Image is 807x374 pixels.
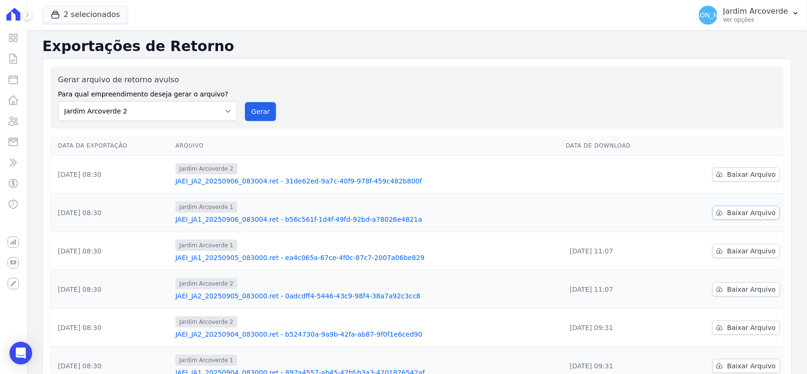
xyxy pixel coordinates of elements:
[680,12,735,18] span: [PERSON_NAME]
[51,309,172,347] td: [DATE] 08:30
[51,136,172,156] th: Data da Exportação
[43,38,792,55] h2: Exportações de Retorno
[727,170,776,179] span: Baixar Arquivo
[175,201,237,213] span: Jardim Arcoverde 1
[727,285,776,294] span: Baixar Arquivo
[175,253,558,262] a: JAEI_JA1_20250905_083000.ret - ea4c065a-67ce-4f0c-87c7-2007a06be829
[562,136,671,156] th: Data de Download
[712,244,780,258] a: Baixar Arquivo
[51,156,172,194] td: [DATE] 08:30
[175,330,558,339] a: JAEI_JA2_20250904_083000.ret - b524730a-9a9b-42fa-ab87-9f0f1e6ced90
[175,316,237,328] span: Jardim Arcoverde 2
[175,355,237,366] span: Jardim Arcoverde 1
[727,323,776,332] span: Baixar Arquivo
[245,102,276,121] button: Gerar
[712,206,780,220] a: Baixar Arquivo
[175,278,237,289] span: Jardim Arcoverde 2
[175,215,558,224] a: JAEI_JA1_20250906_083004.ret - b56c561f-1d4f-49fd-92bd-a78026e4821a
[58,86,238,99] label: Para qual empreendimento deseja gerar o arquivo?
[723,16,788,24] p: Ver opções
[175,176,558,186] a: JAEI_JA2_20250906_083004.ret - 31de62ed-9a7c-40f9-978f-459c482b800f
[175,163,237,174] span: Jardim Arcoverde 2
[172,136,562,156] th: Arquivo
[712,167,780,182] a: Baixar Arquivo
[691,2,807,28] button: [PERSON_NAME] Jardim Arcoverde Ver opções
[43,6,128,24] button: 2 selecionados
[51,194,172,232] td: [DATE] 08:30
[562,232,671,270] td: [DATE] 11:07
[9,342,32,365] div: Open Intercom Messenger
[712,282,780,296] a: Baixar Arquivo
[727,361,776,371] span: Baixar Arquivo
[175,291,558,301] a: JAEI_JA2_20250905_083000.ret - 0adcdff4-5446-43c9-98f4-38a7a92c3cc8
[51,270,172,309] td: [DATE] 08:30
[562,309,671,347] td: [DATE] 09:31
[175,240,237,251] span: Jardim Arcoverde 1
[712,359,780,373] a: Baixar Arquivo
[51,232,172,270] td: [DATE] 08:30
[727,208,776,217] span: Baixar Arquivo
[58,74,238,86] label: Gerar arquivo de retorno avulso
[562,270,671,309] td: [DATE] 11:07
[727,246,776,256] span: Baixar Arquivo
[723,7,788,16] p: Jardim Arcoverde
[712,321,780,335] a: Baixar Arquivo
